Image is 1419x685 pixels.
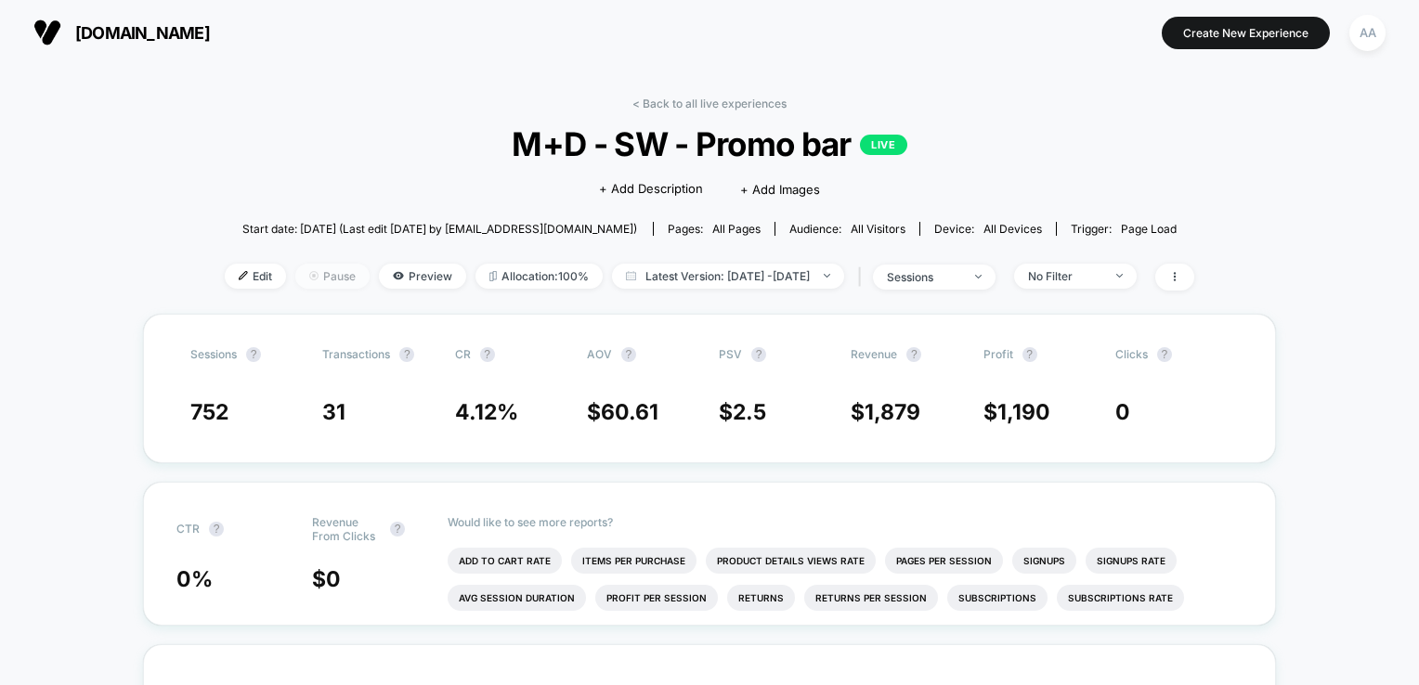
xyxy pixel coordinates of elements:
[176,566,213,592] span: 0 %
[312,515,381,543] span: Revenue From Clicks
[851,347,897,361] span: Revenue
[1115,347,1148,361] span: Clicks
[1057,585,1184,611] li: Subscriptions Rate
[983,222,1042,236] span: all devices
[727,585,795,611] li: Returns
[75,23,210,43] span: [DOMAIN_NAME]
[390,522,405,536] button: ?
[33,19,61,46] img: Visually logo
[1022,347,1037,362] button: ?
[1344,14,1391,52] button: AA
[599,180,703,199] span: + Add Description
[587,399,658,425] span: $
[1116,274,1123,278] img: end
[448,548,562,574] li: Add To Cart Rate
[1115,399,1130,425] span: 0
[887,270,961,284] div: sessions
[295,264,370,289] span: Pause
[1012,548,1076,574] li: Signups
[997,399,1050,425] span: 1,190
[601,399,658,425] span: 60.61
[789,222,905,236] div: Audience:
[448,515,1243,529] p: Would like to see more reports?
[379,264,466,289] span: Preview
[225,264,286,289] span: Edit
[312,566,341,592] span: $
[983,347,1013,361] span: Profit
[1086,548,1177,574] li: Signups Rate
[571,548,696,574] li: Items Per Purchase
[906,347,921,362] button: ?
[612,264,844,289] span: Latest Version: [DATE] - [DATE]
[587,347,612,361] span: AOV
[190,347,237,361] span: Sessions
[475,264,603,289] span: Allocation: 100%
[919,222,1056,236] span: Device:
[326,566,341,592] span: 0
[322,347,390,361] span: Transactions
[719,399,766,425] span: $
[751,347,766,362] button: ?
[455,399,518,425] span: 4.12 %
[983,399,1050,425] span: $
[947,585,1048,611] li: Subscriptions
[322,399,345,425] span: 31
[246,347,261,362] button: ?
[28,18,215,47] button: [DOMAIN_NAME]
[176,522,200,536] span: CTR
[1071,222,1177,236] div: Trigger:
[489,271,497,281] img: rebalance
[621,347,636,362] button: ?
[860,135,906,155] p: LIVE
[595,585,718,611] li: Profit Per Session
[209,522,224,536] button: ?
[712,222,761,236] span: all pages
[1162,17,1330,49] button: Create New Experience
[239,271,248,280] img: edit
[740,182,820,197] span: + Add Images
[190,399,228,425] span: 752
[626,271,636,280] img: calendar
[824,274,830,278] img: end
[632,97,787,110] a: < Back to all live experiences
[1157,347,1172,362] button: ?
[455,347,471,361] span: CR
[668,222,761,236] div: Pages:
[480,347,495,362] button: ?
[448,585,586,611] li: Avg Session Duration
[719,347,742,361] span: PSV
[865,399,920,425] span: 1,879
[885,548,1003,574] li: Pages Per Session
[851,222,905,236] span: All Visitors
[804,585,938,611] li: Returns Per Session
[242,222,637,236] span: Start date: [DATE] (Last edit [DATE] by [EMAIL_ADDRESS][DOMAIN_NAME])
[851,399,920,425] span: $
[1349,15,1386,51] div: AA
[853,264,873,291] span: |
[975,275,982,278] img: end
[399,347,414,362] button: ?
[1121,222,1177,236] span: Page Load
[706,548,876,574] li: Product Details Views Rate
[1028,269,1102,283] div: No Filter
[309,271,319,280] img: end
[733,399,766,425] span: 2.5
[273,124,1146,163] span: M+D - SW - Promo bar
